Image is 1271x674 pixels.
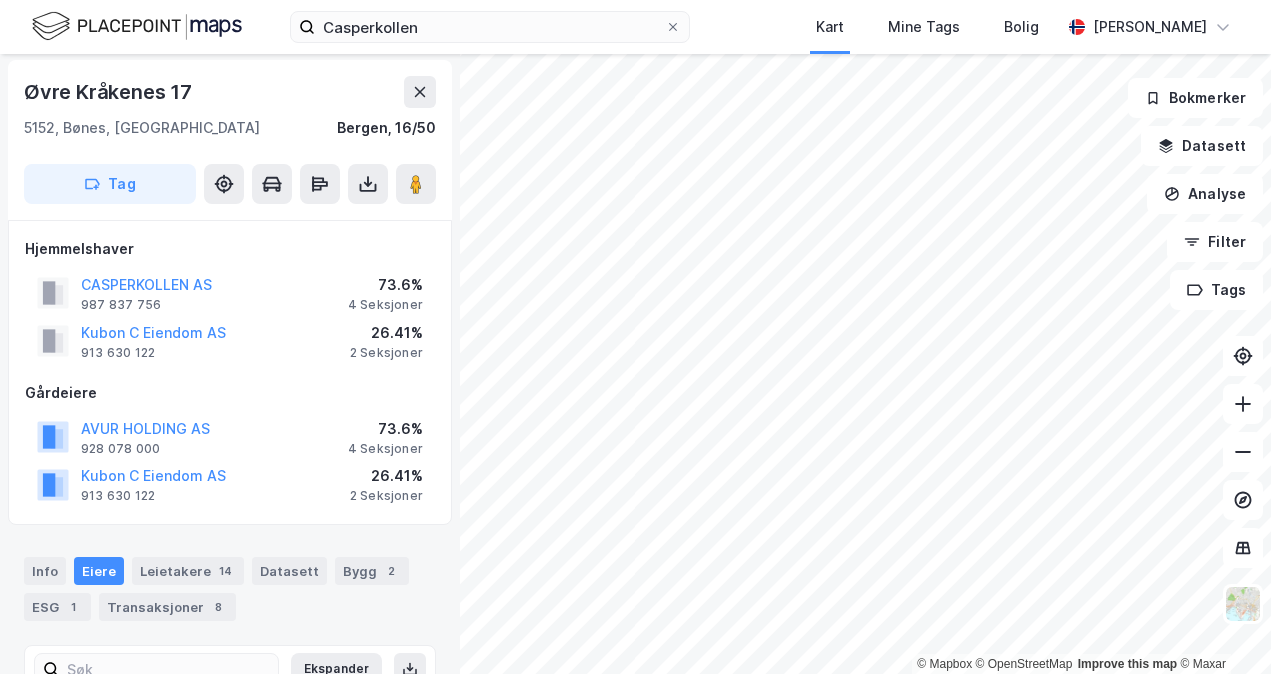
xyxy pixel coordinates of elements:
div: Mine Tags [888,15,960,39]
div: Kart [816,15,844,39]
div: 928 078 000 [81,441,160,457]
div: Bergen, 16/50 [337,116,436,140]
div: 26.41% [350,464,423,488]
a: Mapbox [917,657,972,671]
button: Tag [24,164,196,204]
iframe: Chat Widget [1171,578,1271,674]
div: 1 [63,597,83,617]
div: Eiere [74,557,124,585]
div: 5152, Bønes, [GEOGRAPHIC_DATA] [24,116,260,140]
div: 2 Seksjoner [350,345,423,361]
div: 14 [215,561,236,581]
div: Øvre Kråkenes 17 [24,76,196,108]
div: Datasett [252,557,327,585]
input: Søk på adresse, matrikkel, gårdeiere, leietakere eller personer [315,12,665,42]
div: 913 630 122 [81,488,155,504]
a: OpenStreetMap [976,657,1073,671]
button: Analyse [1147,174,1263,214]
div: Leietakere [132,557,244,585]
div: Bolig [1004,15,1039,39]
div: 8 [208,597,228,617]
div: 26.41% [350,321,423,345]
div: ESG [24,593,91,621]
div: Info [24,557,66,585]
img: logo.f888ab2527a4732fd821a326f86c7f29.svg [32,9,242,44]
div: 4 Seksjoner [348,297,423,313]
div: 2 [381,561,401,581]
div: 73.6% [348,417,423,441]
div: 2 Seksjoner [350,488,423,504]
div: 4 Seksjoner [348,441,423,457]
div: 73.6% [348,273,423,297]
div: [PERSON_NAME] [1093,15,1207,39]
button: Filter [1167,222,1263,262]
div: 913 630 122 [81,345,155,361]
button: Tags [1170,270,1263,310]
div: Gårdeiere [25,381,435,405]
div: 987 837 756 [81,297,161,313]
div: Kontrollprogram for chat [1171,578,1271,674]
div: Bygg [335,557,409,585]
a: Improve this map [1078,657,1177,671]
div: Transaksjoner [99,593,236,621]
div: Hjemmelshaver [25,237,435,261]
button: Datasett [1141,126,1263,166]
button: Bokmerker [1128,78,1263,118]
